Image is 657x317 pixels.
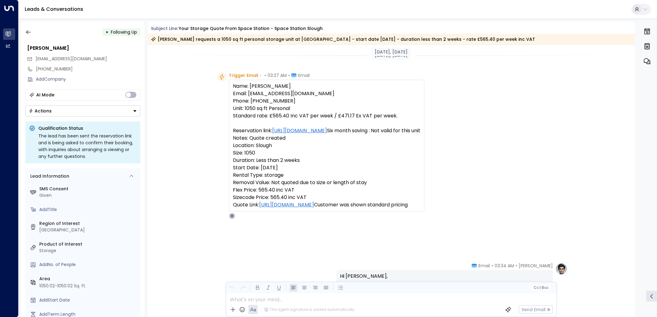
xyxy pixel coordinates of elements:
span: • [264,72,266,78]
div: [DATE], [DATE] [371,48,411,56]
span: Following Up [111,29,137,35]
div: 1050.02-1050.02 Sq. ft. [39,283,86,289]
button: Redo [239,284,247,292]
span: Email [298,72,310,78]
div: Button group with a nested menu [25,105,140,116]
div: Actions [29,108,52,114]
span: • [516,263,517,269]
span: Subject Line: [151,25,178,32]
div: [GEOGRAPHIC_DATA] [39,227,138,233]
span: • [260,72,261,78]
label: Product of Interest [39,241,138,247]
div: [PHONE_NUMBER] [36,66,140,72]
div: AddCompany [36,76,140,82]
div: [PERSON_NAME] requests a 1050 sq ft personal storage unit at [GEOGRAPHIC_DATA] - start date [DATE... [151,36,535,42]
span: [PERSON_NAME] [519,263,553,269]
label: Area [39,276,138,282]
div: [PERSON_NAME] [27,44,140,52]
div: The agent signature is added automatically [264,307,354,312]
a: [URL][DOMAIN_NAME] [272,127,327,134]
div: AddStart Date [39,297,138,303]
div: AddTitle [39,206,138,213]
p: Qualification Status [38,125,137,131]
div: Lead Information [28,173,69,180]
div: Storage [39,247,138,254]
div: Your storage quote from Space Station - Space Station Slough [179,25,323,32]
span: • [492,263,493,269]
span: [EMAIL_ADDRESS][DOMAIN_NAME] [36,56,107,62]
button: Undo [228,284,236,292]
a: Leads & Conversations [25,6,83,13]
div: AddNo. of People [39,261,138,268]
pre: Name: [PERSON_NAME] Email: [EMAIL_ADDRESS][DOMAIN_NAME] Phone: [PHONE_NUMBER] Unit: 1050 sq ft Pe... [233,82,420,209]
div: • [105,27,109,38]
div: AI Mode [36,92,54,98]
button: Actions [25,105,140,116]
span: Cc Bcc [533,285,548,290]
div: O [229,213,235,219]
span: • [288,72,290,78]
span: Email [479,263,490,269]
div: The lead has been sent the reservation link and is being asked to confirm their booking, with inq... [38,133,137,160]
label: Region of Interest [39,220,138,227]
div: Given [39,192,138,199]
span: satuhyzi@gmail.com [36,56,107,62]
button: Cc|Bcc [531,285,551,291]
span: 03:27 AM [268,72,287,78]
label: SMS Consent [39,186,138,192]
span: 03:34 AM [495,263,514,269]
a: [URL][DOMAIN_NAME] [259,201,314,209]
img: profile-logo.png [555,263,568,275]
span: Trigger Email [229,72,258,78]
span: | [539,285,541,290]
